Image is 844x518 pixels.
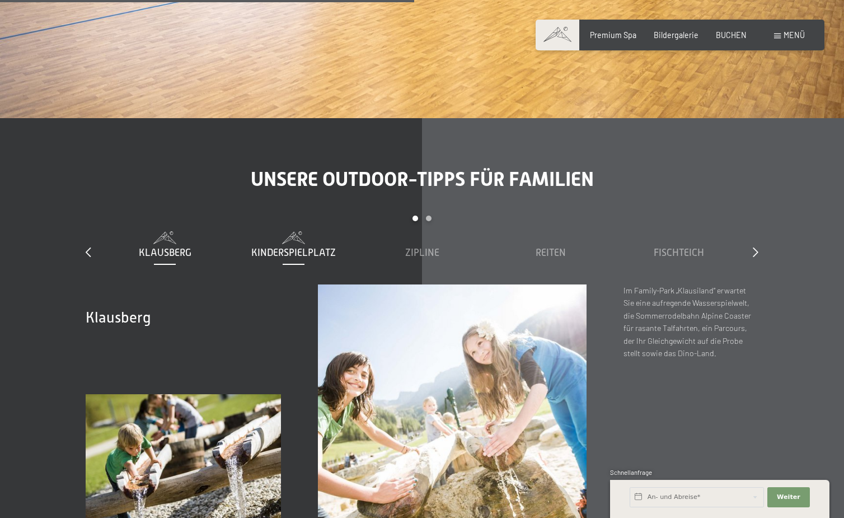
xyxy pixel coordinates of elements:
div: Carousel Pagination [101,216,743,231]
a: BUCHEN [716,30,747,40]
span: Zipline [405,247,439,258]
span: Weiter [777,493,800,502]
span: Reiten [536,247,566,258]
span: Klausberg [139,247,191,258]
span: Schnellanfrage [610,469,652,476]
div: Carousel Page 1 (Current Slide) [412,216,418,221]
span: Unsere Outdoor-Tipps für Familien [251,167,594,190]
button: Weiter [767,487,810,507]
a: Bildergalerie [654,30,698,40]
span: Klausberg [86,309,151,326]
a: Premium Spa [590,30,636,40]
div: Carousel Page 2 [426,216,432,221]
p: Im Family-Park „Klausiland“ erwartet Sie eine aufregende Wasserspielwelt, die Sommerrodelbahn Alp... [623,284,758,360]
span: Fischteich [654,247,704,258]
span: Menü [784,30,805,40]
span: Kinderspielplatz [251,247,336,258]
